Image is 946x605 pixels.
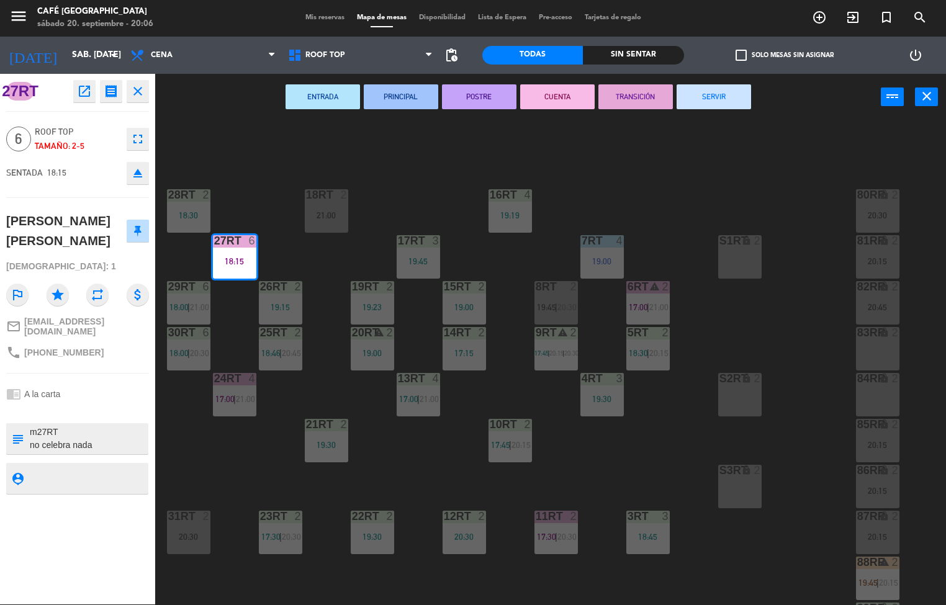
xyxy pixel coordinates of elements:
div: S1RT [719,235,720,246]
div: 2 [202,511,210,522]
div: 2 [662,327,669,338]
span: 17:30 [537,532,556,542]
div: Todas [482,46,583,65]
button: open_in_new [73,80,96,102]
span: Mis reservas [299,14,351,21]
div: 2 [294,511,302,522]
div: 3 [616,373,623,384]
div: 3RT [628,511,628,522]
div: 86RR [857,465,858,476]
div: 3 [662,511,669,522]
div: 84RR [857,373,858,384]
div: 2 [891,465,899,476]
i: lock [741,373,752,383]
div: 19:00 [351,349,394,357]
button: CUENTA [520,84,595,109]
span: | [555,302,557,312]
div: 3 [432,235,439,246]
div: 20:15 [856,441,899,449]
span: 19:45 [537,302,556,312]
span: SENTADA [6,168,43,177]
i: receipt [104,84,119,99]
span: 20:30 [557,532,577,542]
i: lock [879,419,890,429]
div: 20:15 [856,486,899,495]
div: 2 [478,511,485,522]
div: 2 [340,189,348,200]
div: 24RT [214,373,215,384]
div: 2 [891,235,899,246]
span: [PHONE_NUMBER] [24,347,104,357]
div: 19:00 [580,257,624,266]
button: eject [127,162,149,184]
span: 20:15 [879,578,898,588]
span: Pre-acceso [533,14,579,21]
span: A la carta [24,389,60,399]
span: 20:30 [557,302,577,312]
span: 21:00 [190,302,209,312]
div: 6 [248,235,256,246]
div: 2 [570,281,577,292]
div: 7RT [582,235,582,246]
span: 18:00 [169,348,189,358]
div: 2 [386,511,394,522]
div: 21:00 [305,211,348,220]
i: lock [741,235,752,246]
i: search [912,10,927,25]
i: power_settings_new [908,48,923,63]
div: 19:45 [397,257,440,266]
i: add_circle_outline [812,10,827,25]
div: 2 [570,327,577,338]
span: check_box_outline_blank [736,50,747,61]
button: TRANSICIÓN [598,84,673,109]
span: | [233,394,236,404]
i: mail_outline [6,319,21,334]
a: mail_outline[EMAIL_ADDRESS][DOMAIN_NAME] [6,316,149,336]
div: 4 [524,189,531,200]
div: 19:00 [443,303,486,311]
span: 27RT [6,82,34,101]
div: 2 [294,327,302,338]
div: 19:30 [580,395,624,403]
div: 2 [386,281,394,292]
i: lock [879,465,890,475]
div: 2 [202,189,210,200]
div: 2 [891,511,899,522]
span: 17:00 [215,394,235,404]
div: 30RT [168,327,169,338]
button: close [127,80,149,102]
div: 18:45 [626,532,670,541]
div: 2 [570,511,577,522]
div: 80RR [857,189,858,200]
div: 87RR [857,511,858,522]
span: Roof Top [305,51,345,60]
div: 20:30 [856,211,899,220]
span: 20:45 [282,348,301,358]
span: 18:00 [169,302,189,312]
div: 2 [891,557,899,568]
div: [DEMOGRAPHIC_DATA]: 1 [6,256,149,277]
span: pending_actions [444,48,459,63]
div: Café [GEOGRAPHIC_DATA] [37,6,153,18]
i: repeat [86,284,109,306]
div: 20:15 [856,257,899,266]
div: 17:15 [443,349,486,357]
div: 25RT [260,327,261,338]
i: menu [9,7,28,25]
span: 21:00 [649,302,669,312]
i: close [130,84,145,99]
i: lock [879,373,890,383]
div: 2 [754,465,761,476]
div: 4RT [582,373,582,384]
i: lock [879,235,890,246]
div: 18RT [306,189,307,200]
div: [PERSON_NAME] [PERSON_NAME] [6,211,127,251]
div: S3RT [719,465,720,476]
